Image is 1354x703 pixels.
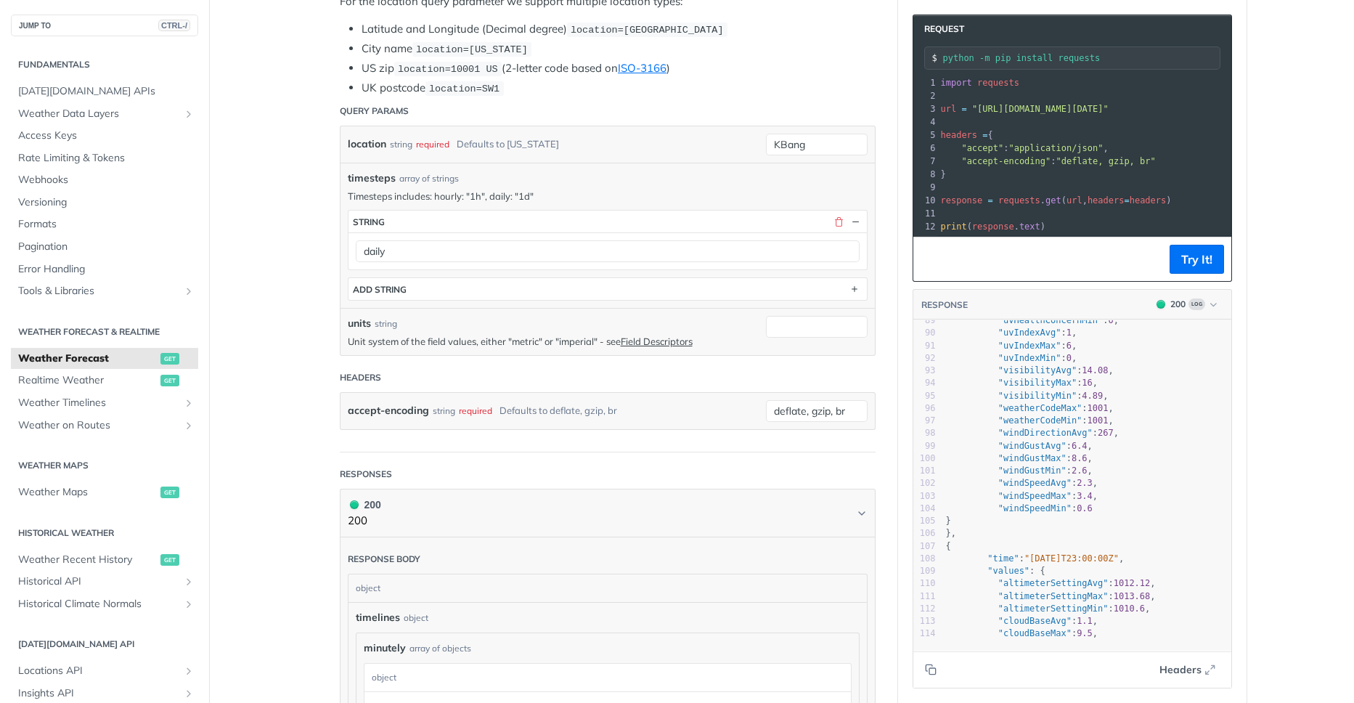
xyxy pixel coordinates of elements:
[11,103,198,125] a: Weather Data LayersShow subpages for Weather Data Layers
[1077,503,1093,513] span: 0.6
[998,591,1109,601] span: "altimeterSettingMax"
[1072,453,1088,463] span: 8.6
[348,211,867,232] button: string
[11,348,198,370] a: Weather Forecastget
[998,578,1109,588] span: "altimeterSettingAvg"
[998,391,1077,401] span: "visibilityMin"
[350,500,359,509] span: 200
[913,377,936,389] div: 94
[18,485,157,500] span: Weather Maps
[913,527,936,540] div: 106
[18,574,179,589] span: Historical API
[913,577,936,590] div: 110
[362,21,876,38] li: Latitude and Longitude (Decimal degree)
[11,147,198,169] a: Rate Limiting & Tokens
[941,222,1046,232] span: ( . )
[913,540,936,553] div: 107
[941,195,983,206] span: response
[375,317,397,330] div: string
[961,156,1051,166] span: "accept-encoding"
[416,134,449,155] div: required
[571,25,724,36] span: location=[GEOGRAPHIC_DATA]
[849,215,862,228] button: Hide
[913,402,936,415] div: 96
[946,403,1114,413] span: : ,
[18,217,195,232] span: Formats
[946,604,1151,614] span: : ,
[961,104,966,114] span: =
[913,477,936,489] div: 102
[416,44,528,55] span: location=[US_STATE]
[913,168,938,181] div: 8
[18,418,179,433] span: Weather on Routes
[18,396,179,410] span: Weather Timelines
[946,478,1098,488] span: : ,
[1088,195,1125,206] span: headers
[833,215,846,228] button: Delete
[11,638,198,651] h2: [DATE][DOMAIN_NAME] API
[913,503,936,515] div: 104
[913,427,936,439] div: 98
[998,315,1104,325] span: "uvHealthConcernMin"
[913,615,936,627] div: 113
[1151,659,1224,680] button: Headers
[11,459,198,472] h2: Weather Maps
[11,169,198,191] a: Webhooks
[946,415,1114,426] span: : ,
[946,578,1156,588] span: : ,
[941,222,967,232] span: print
[946,466,1093,476] span: : ,
[998,628,1072,638] span: "cloudBaseMax"
[941,130,978,140] span: headers
[913,155,938,168] div: 7
[998,466,1067,476] span: "windGustMin"
[1019,222,1040,232] span: text
[913,76,938,89] div: 1
[913,553,936,565] div: 108
[353,284,407,295] div: ADD string
[913,220,938,233] div: 12
[913,89,938,102] div: 2
[18,262,195,277] span: Error Handling
[913,490,936,503] div: 103
[18,373,157,388] span: Realtime Weather
[348,574,863,602] div: object
[11,481,198,503] a: Weather Mapsget
[946,453,1093,463] span: : ,
[1077,478,1093,488] span: 2.3
[11,325,198,338] h2: Weather Forecast & realtime
[183,665,195,677] button: Show subpages for Locations API
[913,142,938,155] div: 6
[18,195,195,210] span: Versioning
[399,172,459,185] div: array of strings
[1082,378,1092,388] span: 16
[913,515,936,527] div: 105
[941,130,993,140] span: {
[946,516,951,526] span: }
[972,104,1109,114] span: "[URL][DOMAIN_NAME][DATE]"
[11,571,198,593] a: Historical APIShow subpages for Historical API
[917,23,964,36] span: Request
[913,440,936,452] div: 99
[1045,195,1061,206] span: get
[998,441,1067,451] span: "windGustAvg"
[1077,628,1093,638] span: 9.5
[18,351,157,366] span: Weather Forecast
[11,660,198,682] a: Locations APIShow subpages for Locations API
[913,452,936,465] div: 100
[998,503,1072,513] span: "windSpeedMin"
[1170,245,1224,274] button: Try It!
[1067,341,1072,351] span: 6
[348,400,429,421] label: accept-encoding
[913,365,936,377] div: 93
[348,497,868,529] button: 200 200200
[913,352,936,365] div: 92
[18,240,195,254] span: Pagination
[913,590,936,603] div: 111
[18,151,195,166] span: Rate Limiting & Tokens
[946,353,1077,363] span: : ,
[348,335,759,348] p: Unit system of the field values, either "metric" or "imperial" - see
[998,328,1061,338] span: "uvIndexAvg"
[183,576,195,588] button: Show subpages for Historical API
[11,415,198,436] a: Weather on RoutesShow subpages for Weather on Routes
